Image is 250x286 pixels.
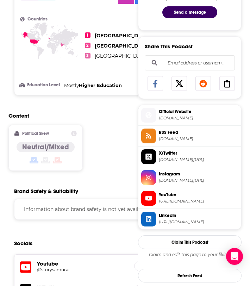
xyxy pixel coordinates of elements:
[171,76,187,91] a: Share on X/Twitter
[141,129,238,143] a: RSS Feed[DOMAIN_NAME]
[219,76,235,91] a: Copy Link
[159,171,238,177] span: Instagram
[37,267,129,272] a: @storysamurai
[159,108,238,115] span: Official Website
[162,6,217,18] button: Send a message
[159,116,238,121] span: story-samurai.castos.com
[8,112,160,119] h2: Content
[159,178,238,183] span: instagram.com/storysamurai
[138,269,242,282] button: Refresh Feed
[148,76,163,91] a: Share on Facebook
[14,199,160,220] div: Information about brand safety is not yet available.
[138,235,242,249] button: Claim This Podcast
[85,53,90,58] span: 3
[145,43,193,50] h3: Share This Podcast
[22,131,49,136] h2: Political Skew
[79,82,122,88] span: Higher Education
[141,170,238,185] a: Instagram[DOMAIN_NAME][URL]
[85,32,90,38] span: 1
[195,76,211,91] a: Share on Reddit
[141,108,238,123] a: Official Website[DOMAIN_NAME]
[85,43,90,48] span: 2
[159,157,238,162] span: twitter.com/StorySamurai
[159,212,238,219] span: Linkedin
[159,150,238,156] span: X/Twitter
[37,267,88,272] h5: @storysamurai
[20,83,61,87] h3: Education Level
[226,248,243,265] div: Open Intercom Messenger
[95,32,151,39] span: [GEOGRAPHIC_DATA]
[159,192,238,198] span: YouTube
[141,149,238,164] a: X/Twitter[DOMAIN_NAME][URL]
[95,53,149,59] span: [GEOGRAPHIC_DATA]
[141,212,238,226] a: Linkedin[URL][DOMAIN_NAME]
[159,129,238,136] span: RSS Feed
[37,260,129,267] h5: Youtube
[138,252,242,257] div: Claim and edit this page to your liking.
[64,82,79,88] span: Mostly
[151,55,229,70] input: Email address or username...
[14,188,78,194] h2: Brand Safety & Suitability
[159,219,238,225] span: https://www.linkedin.com/company/story-samurai-ai/
[27,17,48,21] span: Countries
[14,237,32,250] h2: Socials
[22,143,69,151] h4: Neutral/Mixed
[159,136,238,142] span: feeds.castos.com
[95,43,151,49] span: [GEOGRAPHIC_DATA]
[145,55,235,70] div: Search followers
[141,191,238,206] a: YouTube[URL][DOMAIN_NAME]
[159,199,238,204] span: https://www.youtube.com/@storysamurai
